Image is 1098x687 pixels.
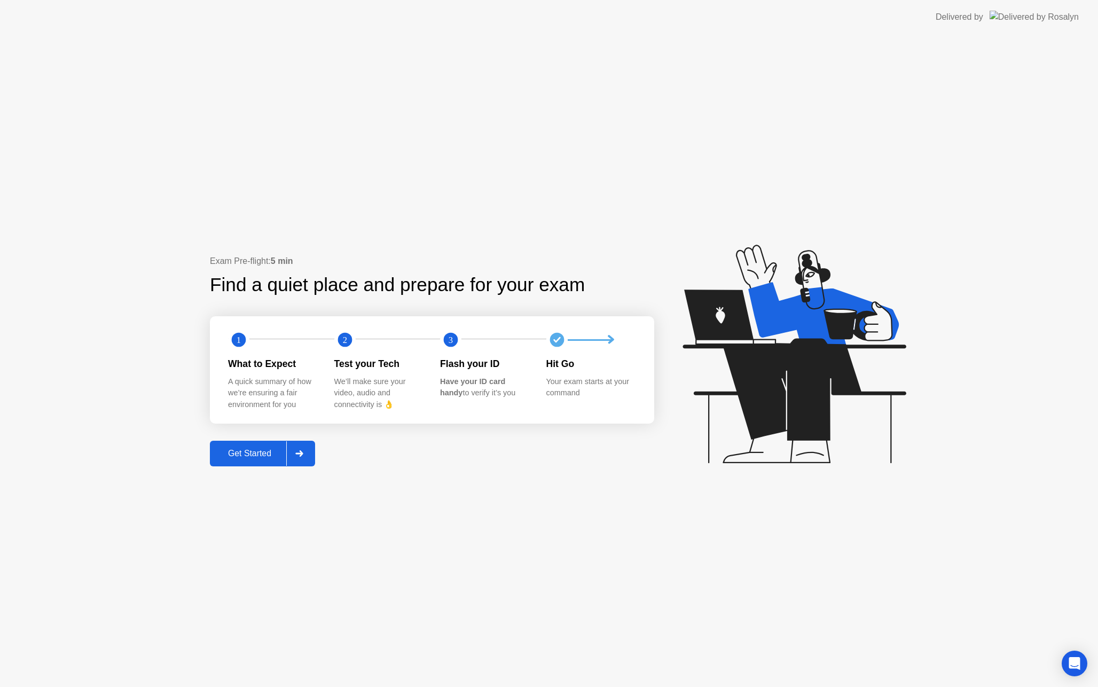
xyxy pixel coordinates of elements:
[213,449,286,458] div: Get Started
[546,376,636,399] div: Your exam starts at your command
[546,357,636,371] div: Hit Go
[210,255,654,268] div: Exam Pre-flight:
[210,271,586,299] div: Find a quiet place and prepare for your exam
[228,376,317,411] div: A quick summary of how we’re ensuring a fair environment for you
[271,256,293,266] b: 5 min
[1062,651,1087,676] div: Open Intercom Messenger
[342,335,347,345] text: 2
[936,11,983,24] div: Delivered by
[440,376,529,399] div: to verify it’s you
[440,377,505,397] b: Have your ID card handy
[990,11,1079,23] img: Delivered by Rosalyn
[237,335,241,345] text: 1
[228,357,317,371] div: What to Expect
[449,335,453,345] text: 3
[210,441,315,466] button: Get Started
[334,376,423,411] div: We’ll make sure your video, audio and connectivity is 👌
[334,357,423,371] div: Test your Tech
[440,357,529,371] div: Flash your ID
